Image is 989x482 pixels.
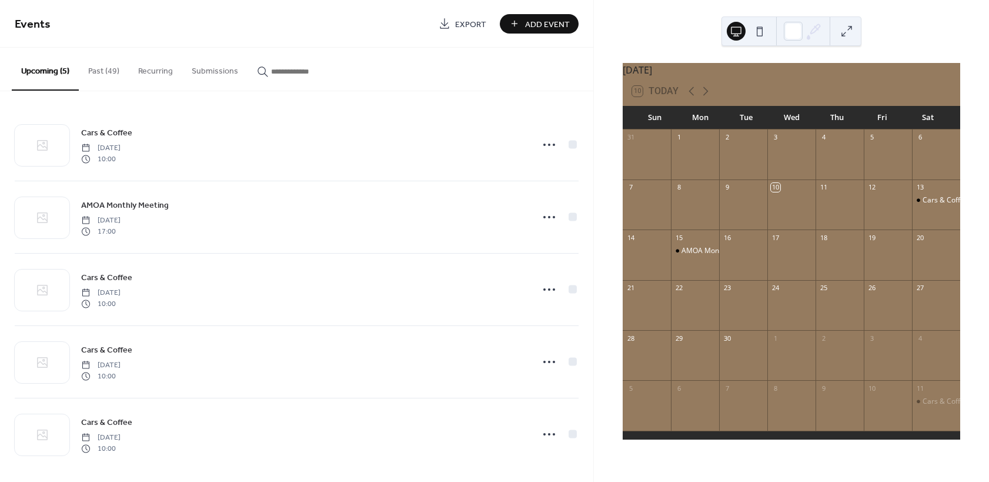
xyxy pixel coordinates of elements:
[819,284,828,292] div: 25
[81,415,132,429] a: Cars & Coffee
[819,233,828,242] div: 18
[81,343,132,357] a: Cars & Coffee
[626,284,635,292] div: 21
[81,200,169,212] span: AMOA Monthly Meeting
[769,106,814,129] div: Wed
[916,183,924,192] div: 13
[626,133,635,142] div: 31
[81,433,121,443] span: [DATE]
[723,106,769,129] div: Tue
[81,360,121,371] span: [DATE]
[923,195,968,205] div: Cars & Coffee
[81,154,121,164] span: 10:00
[867,183,876,192] div: 12
[12,48,79,91] button: Upcoming (5)
[771,334,780,343] div: 1
[81,371,121,381] span: 10:00
[860,106,905,129] div: Fri
[906,106,951,129] div: Sat
[674,233,683,242] div: 15
[819,334,828,343] div: 2
[81,272,132,284] span: Cars & Coffee
[723,384,731,393] div: 7
[723,183,731,192] div: 9
[819,133,828,142] div: 4
[681,246,760,256] div: AMOA Monthly Meeting
[912,397,960,407] div: Cars & Coffee
[771,384,780,393] div: 8
[671,246,719,256] div: AMOA Monthly Meeting
[674,284,683,292] div: 22
[723,284,731,292] div: 23
[814,106,860,129] div: Thu
[674,384,683,393] div: 6
[455,18,486,31] span: Export
[81,126,132,139] a: Cars & Coffee
[81,271,132,284] a: Cars & Coffee
[771,284,780,292] div: 24
[626,233,635,242] div: 14
[81,198,169,212] a: AMOA Monthly Meeting
[867,133,876,142] div: 5
[771,233,780,242] div: 17
[867,334,876,343] div: 3
[626,183,635,192] div: 7
[81,344,132,357] span: Cars & Coffee
[81,417,132,429] span: Cars & Coffee
[819,384,828,393] div: 9
[771,183,780,192] div: 10
[916,284,924,292] div: 27
[916,384,924,393] div: 11
[430,14,495,34] a: Export
[723,334,731,343] div: 30
[771,133,780,142] div: 3
[916,133,924,142] div: 6
[15,13,51,36] span: Events
[500,14,579,34] button: Add Event
[912,195,960,205] div: Cars & Coffee
[867,384,876,393] div: 10
[81,298,121,309] span: 10:00
[674,133,683,142] div: 1
[81,443,121,454] span: 10:00
[867,233,876,242] div: 19
[626,384,635,393] div: 5
[819,183,828,192] div: 11
[129,48,182,89] button: Recurring
[525,18,570,31] span: Add Event
[674,334,683,343] div: 29
[923,397,968,407] div: Cars & Coffee
[674,183,683,192] div: 8
[81,215,121,226] span: [DATE]
[81,288,121,298] span: [DATE]
[81,226,121,237] span: 17:00
[81,127,132,139] span: Cars & Coffee
[678,106,723,129] div: Mon
[723,133,731,142] div: 2
[81,143,121,154] span: [DATE]
[623,63,960,77] div: [DATE]
[182,48,248,89] button: Submissions
[916,334,924,343] div: 4
[79,48,129,89] button: Past (49)
[916,233,924,242] div: 20
[632,106,677,129] div: Sun
[867,284,876,292] div: 26
[723,233,731,242] div: 16
[626,334,635,343] div: 28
